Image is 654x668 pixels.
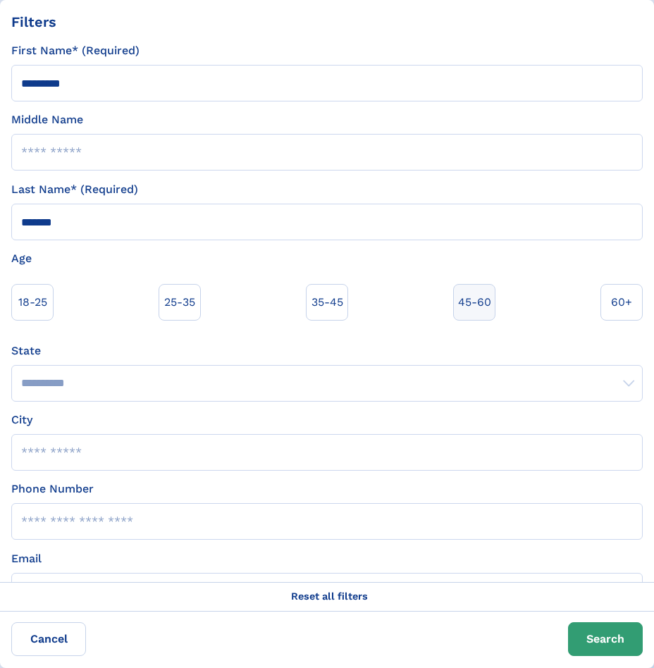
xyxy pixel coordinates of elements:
[11,481,94,498] label: Phone Number
[11,550,42,567] label: Email
[458,295,491,311] span: 45‑60
[11,112,83,129] label: Middle Name
[18,295,47,311] span: 18‑25
[11,622,86,656] label: Cancel
[11,181,138,198] label: Last Name* (Required)
[164,295,195,311] span: 25‑35
[11,11,56,32] div: Filters
[11,412,32,428] label: City
[11,42,140,59] label: First Name* (Required)
[11,251,32,268] label: Age
[611,295,632,311] span: 60+
[568,622,643,656] button: Search
[311,295,343,311] span: 35‑45
[11,342,643,359] label: State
